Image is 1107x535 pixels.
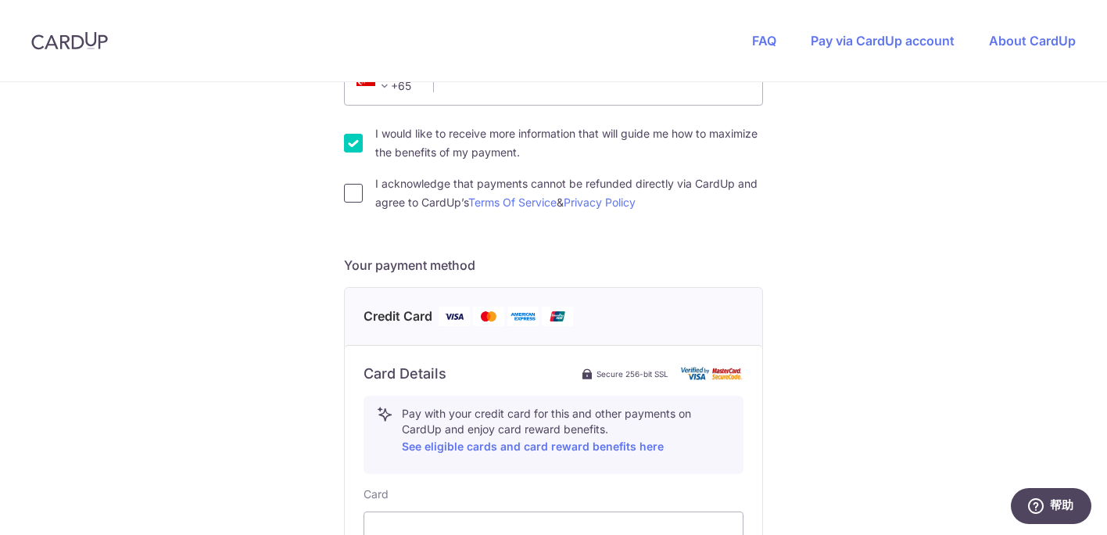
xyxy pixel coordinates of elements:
[989,33,1076,48] a: About CardUp
[364,487,389,502] label: Card
[375,124,763,162] label: I would like to receive more information that will guide me how to maximize the benefits of my pa...
[31,31,108,50] img: CardUp
[596,368,668,380] span: Secure 256-bit SSL
[681,367,743,380] img: card secure
[752,33,776,48] a: FAQ
[468,196,557,209] a: Terms Of Service
[344,256,763,275] h5: Your payment method
[439,307,470,326] img: Visa
[375,174,763,212] label: I acknowledge that payments cannot be refunded directly via CardUp and agree to CardUp’s &
[364,364,446,383] h6: Card Details
[1010,488,1091,527] iframe: 打开一个小组件，您可以在其中找到更多信息
[364,307,432,326] span: Credit Card
[473,307,504,326] img: Mastercard
[507,307,539,326] img: American Express
[564,196,636,209] a: Privacy Policy
[542,307,573,326] img: Union Pay
[352,77,422,95] span: +65
[402,406,730,456] p: Pay with your credit card for this and other payments on CardUp and enjoy card reward benefits.
[402,440,664,453] a: See eligible cards and card reward benefits here
[356,77,394,95] span: +65
[811,33,955,48] a: Pay via CardUp account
